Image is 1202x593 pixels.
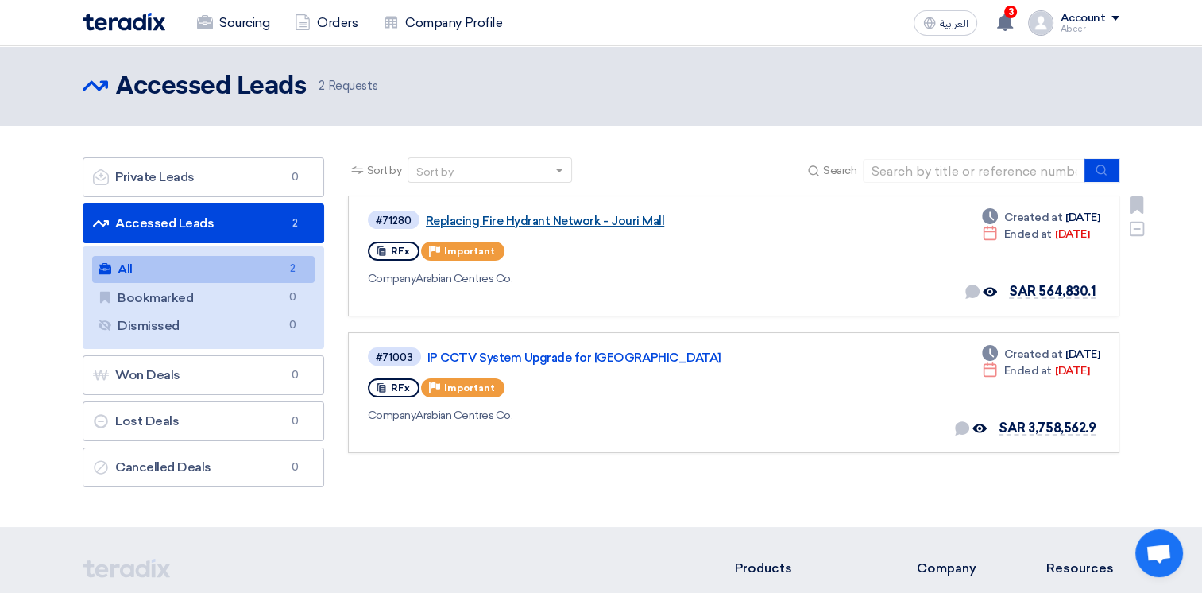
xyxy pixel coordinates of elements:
div: Open chat [1135,529,1183,577]
span: العربية [939,18,968,29]
span: 0 [283,289,302,306]
span: SAR 3,758,562.9 [999,421,1096,436]
a: Orders [282,6,370,41]
div: #71280 [376,215,412,226]
a: Lost Deals0 [83,401,324,441]
span: 0 [285,413,304,429]
div: [DATE] [982,362,1089,379]
span: Sort by [367,162,402,179]
span: 2 [319,79,325,93]
span: 0 [285,169,304,185]
div: [DATE] [982,346,1100,362]
span: Important [444,382,495,393]
span: 2 [285,215,304,231]
span: Requests [319,77,377,95]
span: Search [823,162,856,179]
img: Teradix logo [83,13,165,31]
li: Resources [1046,559,1119,578]
a: Company Profile [370,6,515,41]
span: Company [368,272,416,285]
div: Account [1060,12,1105,25]
div: Sort by [416,164,454,180]
div: #71003 [376,352,413,362]
span: Created at [1004,346,1062,362]
img: profile_test.png [1028,10,1053,36]
span: Ended at [1004,362,1052,379]
a: Dismissed [92,312,315,339]
div: Arabian Centres Co. [368,270,826,287]
a: Accessed Leads2 [83,203,324,243]
div: [DATE] [982,226,1089,242]
span: 3 [1004,6,1017,18]
a: Sourcing [184,6,282,41]
h2: Accessed Leads [116,71,306,103]
span: RFx [391,246,410,257]
button: العربية [914,10,977,36]
a: Bookmarked [92,285,315,312]
div: Abeer [1060,25,1119,33]
span: Ended at [1004,226,1052,242]
a: All [92,256,315,283]
div: Arabian Centres Co. [368,407,828,424]
a: Replacing Fire Hydrant Network - Jouri Mall [426,214,823,228]
div: [DATE] [982,209,1100,226]
span: Created at [1004,209,1062,226]
span: SAR 564,830.1 [1009,284,1096,299]
a: Private Leads0 [83,157,324,197]
span: 0 [285,459,304,475]
span: 0 [285,367,304,383]
span: 0 [283,317,302,334]
a: IP CCTV System Upgrade for [GEOGRAPHIC_DATA] [427,351,825,365]
span: Important [444,246,495,257]
span: RFx [391,382,410,393]
span: Company [368,409,416,422]
li: Products [735,559,869,578]
input: Search by title or reference number [863,159,1085,183]
a: Won Deals0 [83,355,324,395]
li: Company [916,559,999,578]
a: Cancelled Deals0 [83,448,324,487]
span: 2 [283,261,302,277]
